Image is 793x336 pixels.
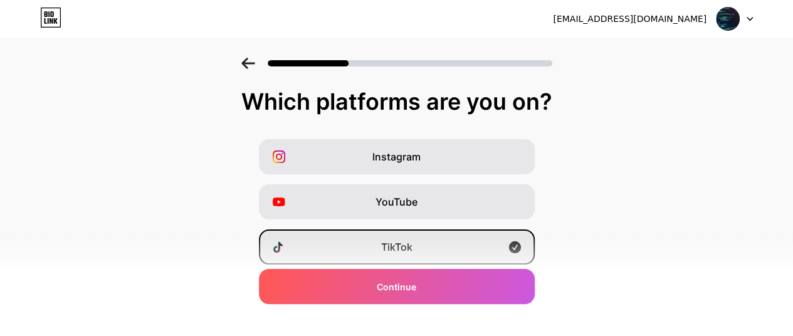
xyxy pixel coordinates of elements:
[377,280,416,293] span: Continue
[375,194,418,209] span: YouTube
[716,7,740,31] img: hoclaptrinh
[13,89,780,114] div: Which platforms are you on?
[553,13,706,26] div: [EMAIL_ADDRESS][DOMAIN_NAME]
[372,149,421,164] span: Instagram
[381,239,412,255] span: TikTok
